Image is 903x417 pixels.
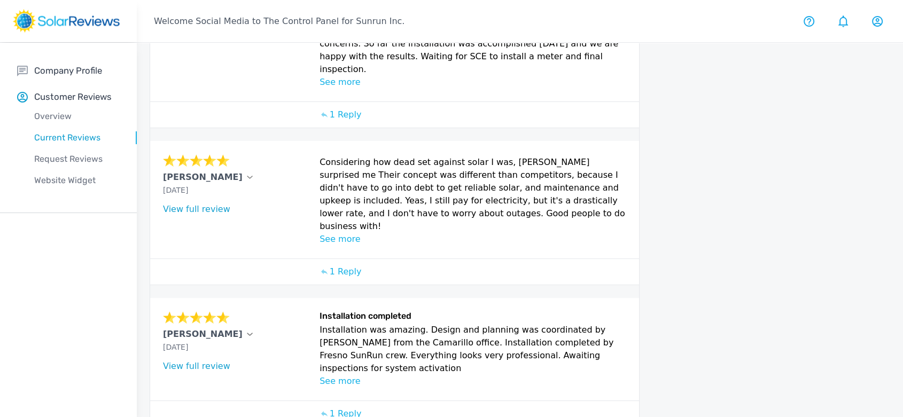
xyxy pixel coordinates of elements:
span: [DATE] [163,186,188,194]
a: Current Reviews [17,127,137,148]
p: See more [320,233,626,246]
span: [DATE] [163,343,188,351]
a: View full review [163,361,230,371]
p: [PERSON_NAME] [163,328,243,341]
a: Request Reviews [17,148,137,170]
p: Company Profile [34,64,102,77]
h6: Installation completed [320,311,626,324]
p: 1 Reply [330,108,362,121]
p: Current Reviews [17,131,137,144]
p: Request Reviews [17,153,137,166]
a: Overview [17,106,137,127]
p: See more [320,76,626,89]
a: Website Widget [17,170,137,191]
p: Considering how dead set against solar I was, [PERSON_NAME] surprised me Their concept was differ... [320,156,626,233]
p: Website Widget [17,174,137,187]
p: See more [320,375,626,388]
p: Overview [17,110,137,123]
p: Welcome Social Media to The Control Panel for Sunrun Inc. [154,15,404,28]
p: [PERSON_NAME] [163,171,243,184]
a: View full review [163,204,230,214]
p: Installation was amazing. Design and planning was coordinated by [PERSON_NAME] from the Camarillo... [320,324,626,375]
p: 1 Reply [330,265,362,278]
p: Customer Reviews [34,90,112,104]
